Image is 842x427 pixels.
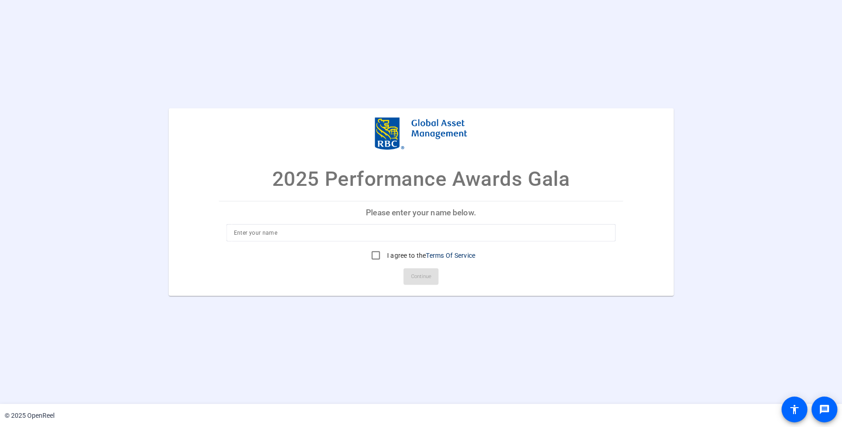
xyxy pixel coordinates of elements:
mat-icon: message [819,404,830,415]
div: © 2025 OpenReel [5,411,54,421]
mat-icon: accessibility [789,404,800,415]
a: Terms Of Service [426,251,475,259]
p: 2025 Performance Awards Gala [272,164,570,194]
img: company-logo [375,118,467,150]
p: Please enter your name below. [219,202,623,224]
input: Enter your name [234,227,609,238]
label: I agree to the [385,250,476,260]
